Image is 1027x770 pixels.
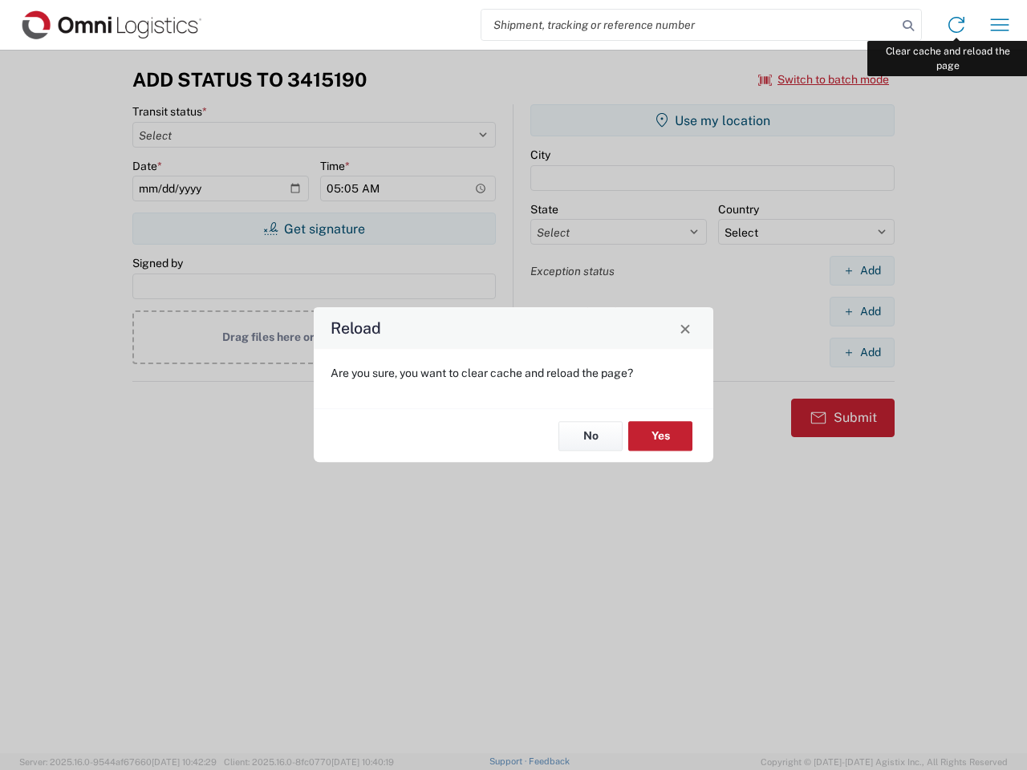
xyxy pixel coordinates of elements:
button: Yes [628,421,692,451]
button: Close [674,317,696,339]
p: Are you sure, you want to clear cache and reload the page? [331,366,696,380]
input: Shipment, tracking or reference number [481,10,897,40]
h4: Reload [331,317,381,340]
button: No [558,421,623,451]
